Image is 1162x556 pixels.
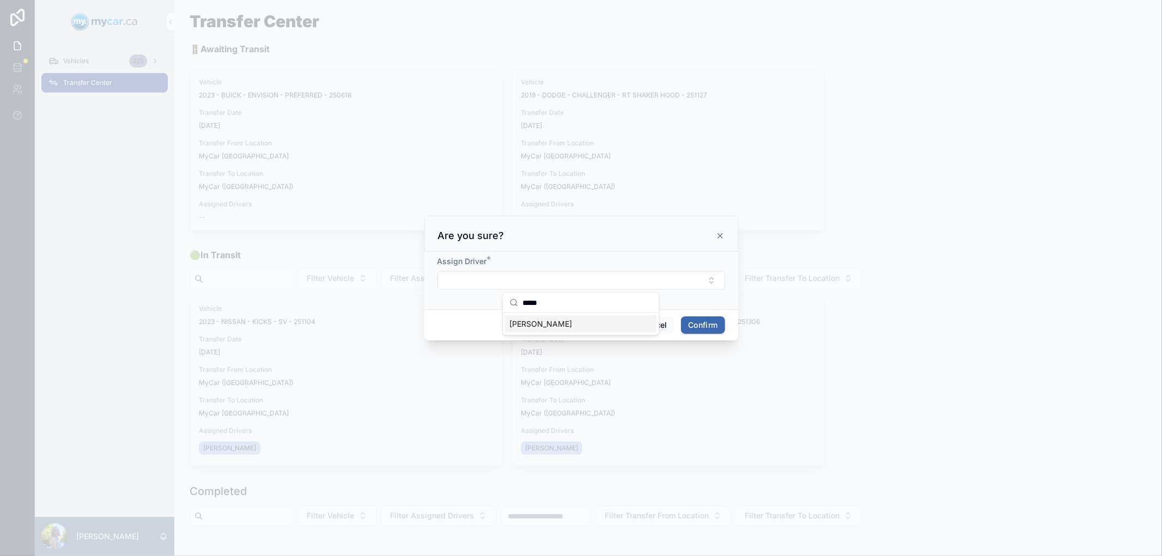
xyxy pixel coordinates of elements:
h3: Are you sure? [438,229,504,242]
span: [PERSON_NAME] [509,319,572,329]
button: Select Button [437,271,725,290]
span: Assign Driver [437,256,487,266]
button: Confirm [681,316,725,334]
div: Suggestions [503,313,659,335]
